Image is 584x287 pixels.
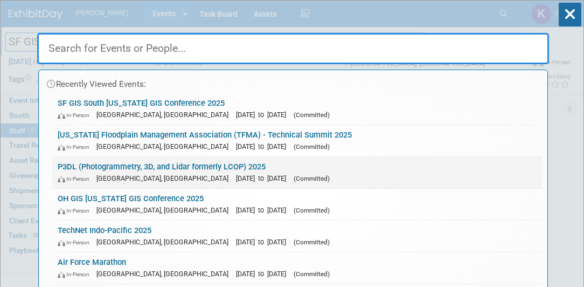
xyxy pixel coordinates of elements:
span: [GEOGRAPHIC_DATA], [GEOGRAPHIC_DATA] [96,174,234,182]
span: In-Person [58,112,94,119]
span: In-Person [58,207,94,214]
span: [DATE] to [DATE] [236,111,291,119]
span: In-Person [58,175,94,182]
span: (Committed) [294,175,330,182]
span: [GEOGRAPHIC_DATA], [GEOGRAPHIC_DATA] [96,111,234,119]
span: [DATE] to [DATE] [236,206,291,214]
span: [GEOGRAPHIC_DATA], [GEOGRAPHIC_DATA] [96,206,234,214]
a: SF GIS South [US_STATE] GIS Conference 2025 In-Person [GEOGRAPHIC_DATA], [GEOGRAPHIC_DATA] [DATE]... [52,93,542,125]
span: (Committed) [294,111,330,119]
a: TechNet Indo-Pacific 2025 In-Person [GEOGRAPHIC_DATA], [GEOGRAPHIC_DATA] [DATE] to [DATE] (Commit... [52,221,542,252]
a: Air Force Marathon In-Person [GEOGRAPHIC_DATA], [GEOGRAPHIC_DATA] [DATE] to [DATE] (Committed) [52,252,542,284]
a: [US_STATE] Floodplain Management Association (TFMA) - Technical Summit 2025 In-Person [GEOGRAPHIC... [52,125,542,156]
span: [DATE] to [DATE] [236,142,291,151]
span: (Committed) [294,143,330,151]
a: OH GIS [US_STATE] GIS Conference 2025 In-Person [GEOGRAPHIC_DATA], [GEOGRAPHIC_DATA] [DATE] to [D... [52,189,542,220]
span: (Committed) [294,238,330,246]
span: (Committed) [294,207,330,214]
span: In-Person [58,239,94,246]
span: [DATE] to [DATE] [236,270,291,278]
span: [GEOGRAPHIC_DATA], [GEOGRAPHIC_DATA] [96,238,234,246]
div: Recently Viewed Events: [44,70,542,93]
input: Search for Events or People... [37,33,549,64]
span: (Committed) [294,270,330,278]
a: P3DL (Photogrammetry, 3D, and Lidar formerly LCOP) 2025 In-Person [GEOGRAPHIC_DATA], [GEOGRAPHIC_... [52,157,542,188]
span: [DATE] to [DATE] [236,174,291,182]
span: In-Person [58,143,94,151]
span: In-Person [58,271,94,278]
span: [GEOGRAPHIC_DATA], [GEOGRAPHIC_DATA] [96,270,234,278]
span: [DATE] to [DATE] [236,238,291,246]
span: [GEOGRAPHIC_DATA], [GEOGRAPHIC_DATA] [96,142,234,151]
